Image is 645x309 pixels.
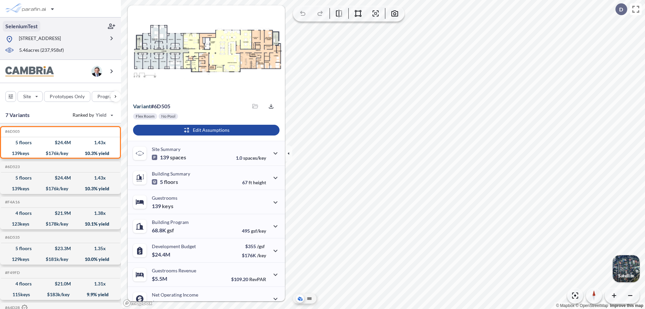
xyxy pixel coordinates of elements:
[152,219,189,225] p: Building Program
[236,155,266,161] p: 1.0
[152,292,198,298] p: Net Operating Income
[19,47,64,54] p: 5.46 acres ( 237,958 sf)
[242,180,266,185] p: 67
[19,35,61,43] p: [STREET_ADDRESS]
[92,91,128,102] button: Program
[96,112,107,118] span: Yield
[4,270,20,275] h5: Click to copy the code
[4,200,20,204] h5: Click to copy the code
[97,93,116,100] p: Program
[152,179,178,185] p: 5
[152,227,174,234] p: 68.8K
[152,195,177,201] p: Guestrooms
[305,295,313,303] button: Site Plan
[133,103,170,110] p: # 6d505
[242,243,266,249] p: $355
[167,227,174,234] span: gsf
[152,154,186,161] p: 139
[67,110,118,120] button: Ranked by Yield
[152,275,168,282] p: $5.5M
[238,301,266,306] p: 45.0%
[133,125,279,136] button: Edit Assumptions
[257,243,265,249] span: /gsf
[243,155,266,161] span: spaces/key
[4,164,20,169] h5: Click to copy the code
[5,111,30,119] p: 7 Variants
[242,228,266,234] p: 495
[17,91,43,102] button: Site
[251,228,266,234] span: gsf/key
[162,203,173,209] span: keys
[152,300,168,306] p: $2.5M
[91,66,102,77] img: user logo
[23,93,31,100] p: Site
[123,299,153,307] a: Mapbox homepage
[133,103,151,109] span: Variant
[618,273,634,278] p: Satellite
[152,146,180,152] p: Site Summary
[44,91,90,102] button: Prototypes Only
[136,114,155,119] p: Flex Room
[152,171,190,177] p: Building Summary
[242,253,266,258] p: $176K
[152,251,171,258] p: $24.4M
[5,66,54,77] img: BrandImage
[575,303,608,308] a: OpenStreetMap
[253,180,266,185] span: height
[231,276,266,282] p: $109.20
[50,93,85,100] p: Prototypes Only
[249,180,252,185] span: ft
[161,114,175,119] p: No Pool
[619,6,623,12] p: D
[5,23,38,30] p: SeleniumTest
[152,203,173,209] p: 139
[4,129,20,134] h5: Click to copy the code
[296,295,304,303] button: Aerial View
[556,303,574,308] a: Mapbox
[610,303,643,308] a: Improve this map
[613,255,640,282] button: Switcher ImageSatellite
[170,154,186,161] span: spaces
[251,301,266,306] span: margin
[152,243,196,249] p: Development Budget
[257,253,266,258] span: /key
[193,127,229,133] p: Edit Assumptions
[249,276,266,282] span: RevPAR
[152,268,196,273] p: Guestrooms Revenue
[613,255,640,282] img: Switcher Image
[164,179,178,185] span: floors
[4,235,20,240] h5: Click to copy the code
